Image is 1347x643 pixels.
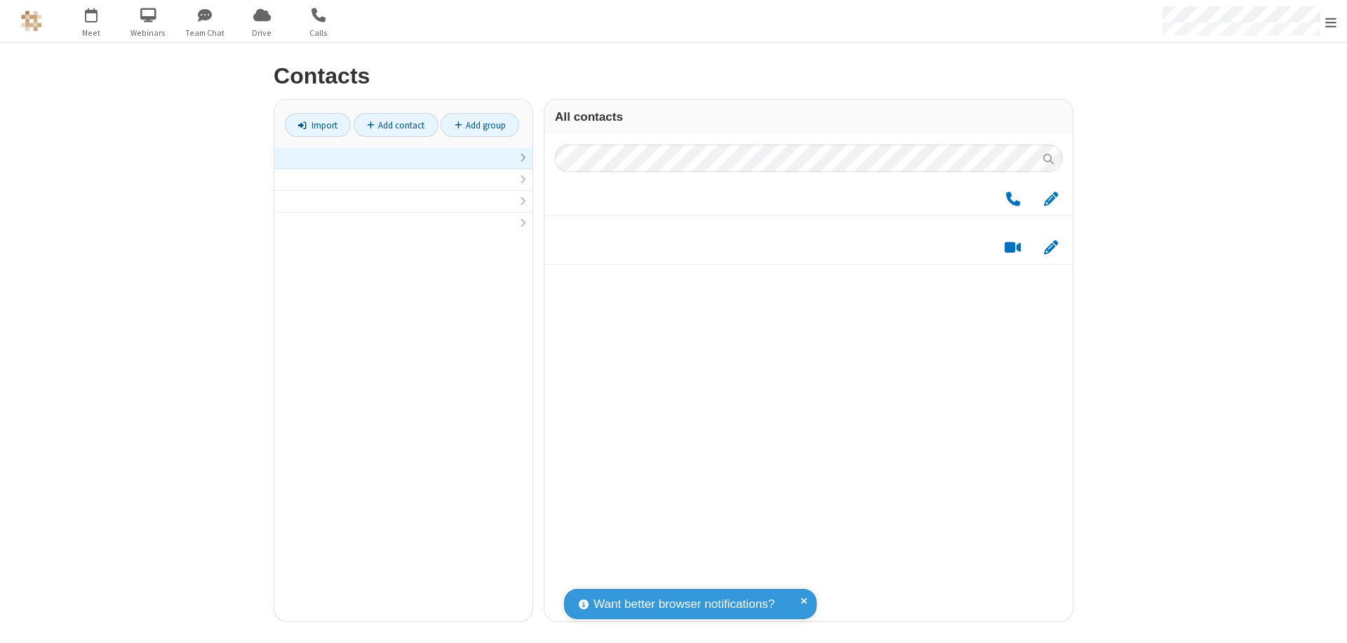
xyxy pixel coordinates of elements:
[21,11,42,32] img: QA Selenium DO NOT DELETE OR CHANGE
[285,113,351,137] a: Import
[274,64,1073,88] h2: Contacts
[594,595,775,614] span: Want better browser notifications?
[1037,190,1064,208] button: Edit
[1037,239,1064,256] button: Edit
[65,27,118,39] span: Meet
[544,183,1073,621] div: grid
[236,27,288,39] span: Drive
[999,239,1026,256] button: Start a video meeting
[122,27,175,39] span: Webinars
[179,27,232,39] span: Team Chat
[354,113,438,137] a: Add contact
[441,113,519,137] a: Add group
[293,27,345,39] span: Calls
[999,190,1026,208] button: Call by phone
[555,110,1062,124] h3: All contacts
[1312,606,1336,633] iframe: Chat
